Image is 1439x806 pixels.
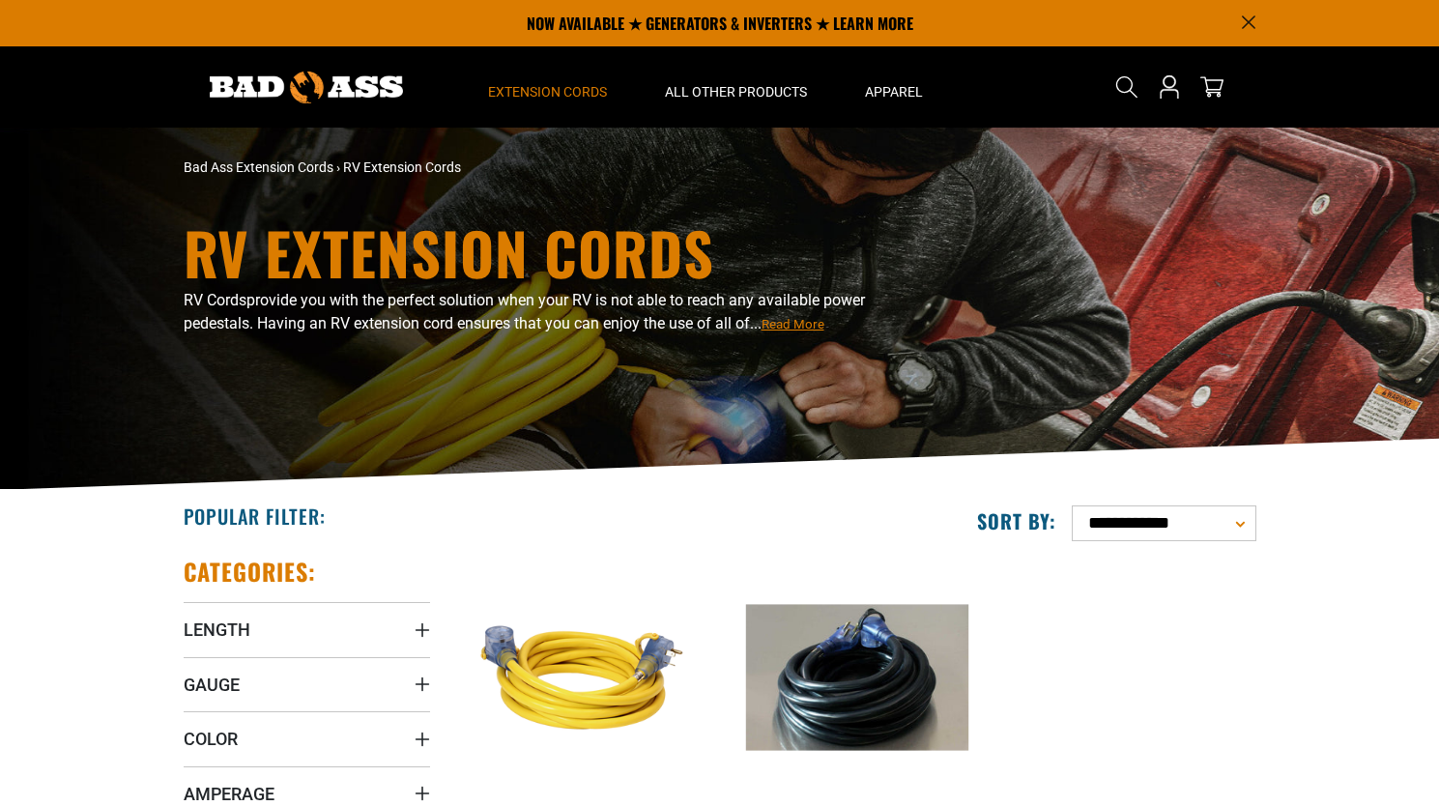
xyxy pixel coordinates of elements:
summary: Gauge [184,657,430,711]
summary: Length [184,602,430,656]
label: Sort by: [977,508,1056,533]
span: All Other Products [665,83,807,101]
span: Read More [762,317,824,331]
img: Bad Ass Extension Cords [210,72,403,103]
span: Length [184,619,250,641]
img: yellow [460,566,704,789]
span: › [336,159,340,175]
nav: breadcrumbs [184,158,889,178]
span: provide you with the perfect solution when your RV is not able to reach any available power pedes... [184,291,865,332]
h2: Popular Filter: [184,504,326,529]
span: Amperage [184,783,274,805]
img: black [735,605,979,751]
summary: All Other Products [636,46,836,128]
summary: Apparel [836,46,952,128]
span: RV Extension Cords [343,159,461,175]
summary: Extension Cords [459,46,636,128]
span: Extension Cords [488,83,607,101]
h1: RV Extension Cords [184,223,889,281]
span: Apparel [865,83,923,101]
summary: Search [1111,72,1142,102]
a: Bad Ass Extension Cords [184,159,333,175]
summary: Color [184,711,430,765]
span: Color [184,728,238,750]
span: Gauge [184,674,240,696]
h2: Categories: [184,557,317,587]
p: RV Cords [184,289,889,335]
